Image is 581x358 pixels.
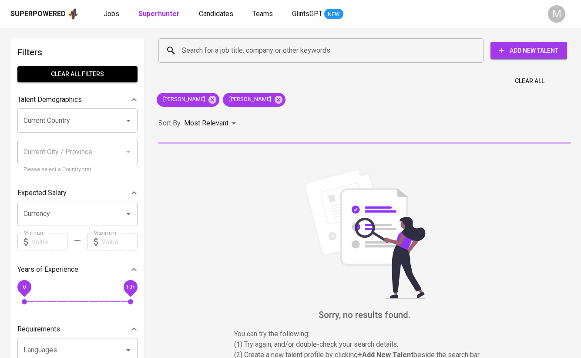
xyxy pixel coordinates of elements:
button: Open [122,208,134,220]
button: Clear All filters [17,66,138,82]
p: (1) Try again, and/or double-check your search details, [234,339,495,350]
b: Superhunter [138,10,180,18]
input: Value [31,233,67,250]
a: GlintsGPT NEW [292,9,343,20]
span: GlintsGPT [292,10,322,18]
div: Expected Salary [17,184,138,202]
span: 10+ [126,284,135,290]
h6: Sorry, no results found. [158,308,571,322]
a: Superpoweredapp logo [10,7,79,20]
input: Value [101,233,138,250]
span: Teams [252,10,273,18]
p: Sort By [158,118,181,128]
img: app logo [67,7,79,20]
div: Requirements [17,321,138,338]
span: 0 [23,284,26,290]
span: Jobs [104,10,119,18]
button: Open [122,115,134,127]
div: Superpowered [10,9,66,19]
p: Most Relevant [184,118,228,128]
div: [PERSON_NAME] [223,93,285,107]
p: Talent Demographics [17,95,82,105]
p: Years of Experience [17,264,78,275]
p: Expected Salary [17,188,67,198]
div: [PERSON_NAME] [157,93,219,107]
div: M [548,5,565,23]
a: Jobs [104,9,121,20]
span: [PERSON_NAME] [157,95,210,104]
div: Years of Experience [17,261,138,278]
p: Please select a Country first [24,165,131,174]
span: Clear All filters [24,69,131,80]
div: Most Relevant [184,115,239,132]
p: Requirements [17,324,60,334]
p: You can try the following : [234,329,495,339]
button: Add New Talent [490,42,567,59]
img: file_searching.svg [299,168,430,299]
span: [PERSON_NAME] [223,95,276,104]
span: Candidates [199,10,233,18]
button: Open [122,344,134,356]
button: Clear All [511,73,548,89]
h6: Filters [17,45,138,59]
a: Teams [252,9,275,20]
a: Candidates [199,9,235,20]
span: Clear All [515,76,544,87]
span: NEW [324,10,343,19]
span: Add New Talent [497,45,560,56]
div: Talent Demographics [17,91,138,108]
a: Superhunter [138,9,181,20]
